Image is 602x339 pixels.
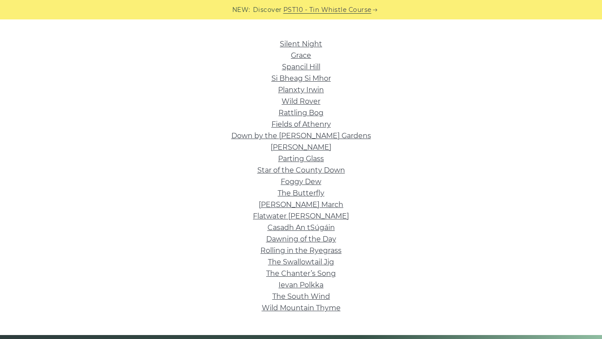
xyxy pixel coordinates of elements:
[283,5,372,15] a: PST10 - Tin Whistle Course
[278,154,324,163] a: Parting Glass
[272,292,330,301] a: The South Wind
[266,269,336,278] a: The Chanter’s Song
[278,189,324,197] a: The Butterfly
[260,246,342,255] a: Rolling in the Ryegrass
[271,143,331,151] a: [PERSON_NAME]
[266,235,336,243] a: Dawning of the Day
[262,304,341,312] a: Wild Mountain Thyme
[278,86,324,94] a: Planxty Irwin
[282,97,320,105] a: Wild Rover
[231,132,371,140] a: Down by the [PERSON_NAME] Gardens
[271,120,331,128] a: Fields of Athenry
[291,51,311,60] a: Grace
[280,40,322,48] a: Silent Night
[253,5,282,15] span: Discover
[281,177,321,186] a: Foggy Dew
[257,166,345,174] a: Star of the County Down
[253,212,349,220] a: Flatwater [PERSON_NAME]
[279,281,323,289] a: Ievan Polkka
[259,200,343,209] a: [PERSON_NAME] March
[268,223,335,232] a: Casadh An tSúgáin
[282,63,320,71] a: Spancil Hill
[232,5,250,15] span: NEW:
[271,74,331,83] a: Si­ Bheag Si­ Mhor
[279,109,323,117] a: Rattling Bog
[268,258,334,266] a: The Swallowtail Jig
